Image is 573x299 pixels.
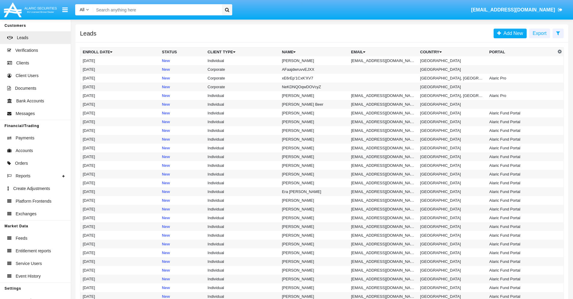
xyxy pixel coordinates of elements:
td: Individual [205,161,279,170]
td: [GEOGRAPHIC_DATA] [418,187,487,196]
td: [DATE] [80,126,160,135]
span: Leads [17,35,28,41]
th: Portal [487,48,556,57]
td: [PERSON_NAME] [279,91,349,100]
td: Alaric Fund Portal [487,231,556,240]
span: Payments [16,135,34,141]
td: [DATE] [80,170,160,179]
td: [GEOGRAPHIC_DATA] [418,117,487,126]
span: Clients [16,60,29,66]
th: Enroll Date [80,48,160,57]
td: Individual [205,196,279,205]
td: [GEOGRAPHIC_DATA] [418,161,487,170]
td: [PERSON_NAME] [279,257,349,266]
td: Alaric Fund Portal [487,240,556,248]
td: [PERSON_NAME] [279,179,349,187]
td: [DATE] [80,240,160,248]
span: Client Users [16,73,39,79]
td: Alaric Fund Portal [487,266,556,275]
th: Name [279,48,349,57]
td: [EMAIL_ADDRESS][DOMAIN_NAME] [349,109,418,117]
td: Alaric Fund Portal [487,126,556,135]
td: Alaric Fund Portal [487,248,556,257]
td: New [159,205,205,213]
td: [EMAIL_ADDRESS][DOMAIN_NAME] [349,257,418,266]
td: Alaric Fund Portal [487,257,556,266]
td: [EMAIL_ADDRESS][DOMAIN_NAME] [349,196,418,205]
td: Alaric Fund Portal [487,117,556,126]
td: Alaric Fund Portal [487,187,556,196]
td: [PERSON_NAME] [279,240,349,248]
td: Individual [205,275,279,283]
td: [DATE] [80,231,160,240]
h5: Leads [80,31,97,36]
td: Individual [205,100,279,109]
td: [DATE] [80,283,160,292]
td: Alaric Fund Portal [487,283,556,292]
td: [GEOGRAPHIC_DATA] [418,56,487,65]
span: Reports [16,173,30,179]
td: Alaric Fund Portal [487,170,556,179]
td: Corporate [205,74,279,83]
td: [DATE] [80,213,160,222]
td: Individual [205,266,279,275]
td: [DATE] [80,205,160,213]
td: [PERSON_NAME] Beer [279,100,349,109]
span: Bank Accounts [16,98,44,104]
td: New [159,65,205,74]
td: [GEOGRAPHIC_DATA] [418,100,487,109]
td: [DATE] [80,91,160,100]
td: [PERSON_NAME] [279,135,349,144]
td: Individual [205,213,279,222]
td: Alaric Pro [487,91,556,100]
td: New [159,100,205,109]
td: New [159,248,205,257]
a: [EMAIL_ADDRESS][DOMAIN_NAME] [468,2,565,18]
td: Individual [205,231,279,240]
td: [DATE] [80,135,160,144]
td: Alaric Fund Portal [487,205,556,213]
td: New [159,83,205,91]
td: Alaric Fund Portal [487,179,556,187]
td: New [159,266,205,275]
td: New [159,231,205,240]
span: Export [533,31,547,36]
td: Individual [205,56,279,65]
td: Alaric Fund Portal [487,161,556,170]
td: [EMAIL_ADDRESS][DOMAIN_NAME] [349,161,418,170]
td: Individual [205,126,279,135]
input: Search [93,4,220,15]
td: [GEOGRAPHIC_DATA] [418,205,487,213]
td: [DATE] [80,266,160,275]
td: [PERSON_NAME] [279,161,349,170]
td: New [159,152,205,161]
td: New [159,222,205,231]
td: [PERSON_NAME] [279,213,349,222]
span: All [80,7,85,12]
td: [EMAIL_ADDRESS][DOMAIN_NAME] [349,179,418,187]
td: [EMAIL_ADDRESS][DOMAIN_NAME] [349,135,418,144]
td: [EMAIL_ADDRESS][DOMAIN_NAME] [349,240,418,248]
td: [DATE] [80,152,160,161]
td: Alaric Fund Portal [487,152,556,161]
td: Individual [205,187,279,196]
th: Status [159,48,205,57]
td: [PERSON_NAME] [279,109,349,117]
td: New [159,91,205,100]
td: [GEOGRAPHIC_DATA] [418,257,487,266]
td: New [159,126,205,135]
td: Alaric Fund Portal [487,109,556,117]
td: [EMAIL_ADDRESS][DOMAIN_NAME] [349,56,418,65]
span: Feeds [16,235,27,241]
td: [PERSON_NAME] [279,248,349,257]
span: Accounts [16,148,33,154]
td: [GEOGRAPHIC_DATA] [418,144,487,152]
td: [EMAIL_ADDRESS][DOMAIN_NAME] [349,266,418,275]
td: New [159,170,205,179]
td: New [159,240,205,248]
span: Event History [16,273,41,279]
th: Country [418,48,487,57]
td: New [159,161,205,170]
td: [GEOGRAPHIC_DATA] [418,266,487,275]
td: Alaric Fund Portal [487,222,556,231]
